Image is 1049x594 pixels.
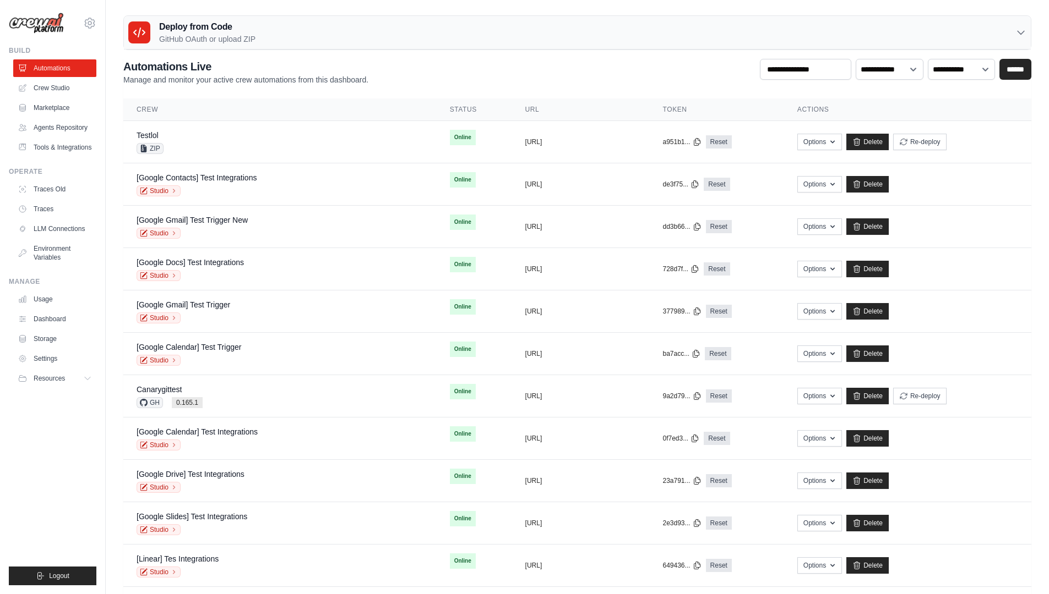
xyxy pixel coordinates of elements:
[846,134,889,150] a: Delete
[137,355,181,366] a: Studio
[450,342,476,357] span: Online
[663,307,702,316] button: 377989...
[846,261,889,277] a: Delete
[846,557,889,574] a: Delete
[137,173,257,182] a: [Google Contacts] Test Integrations
[663,476,702,485] button: 23a791...
[704,432,730,445] a: Reset
[450,299,476,315] span: Online
[450,130,476,145] span: Online
[137,228,181,239] a: Studio
[13,330,96,348] a: Storage
[159,20,256,34] h3: Deploy from Code
[706,305,732,318] a: Reset
[9,46,96,55] div: Build
[450,511,476,526] span: Online
[663,434,700,443] button: 0f7ed3...
[450,215,476,230] span: Online
[706,220,732,233] a: Reset
[13,220,96,238] a: LLM Connections
[437,98,512,121] th: Status
[137,524,181,535] a: Studio
[137,216,248,224] a: [Google Gmail] Test Trigger New
[663,519,702,527] button: 2e3d93...
[663,265,700,273] button: 728d7f...
[450,257,476,272] span: Online
[49,571,69,580] span: Logout
[704,262,730,276] a: Reset
[846,388,889,404] a: Delete
[663,222,702,231] button: dd3b66...
[13,139,96,156] a: Tools & Integrations
[13,310,96,328] a: Dashboard
[706,474,732,487] a: Reset
[137,470,244,479] a: [Google Drive] Test Integrations
[893,388,947,404] button: Re-deploy
[846,303,889,320] a: Delete
[797,303,842,320] button: Options
[846,430,889,447] a: Delete
[797,515,842,531] button: Options
[450,172,476,188] span: Online
[137,131,159,140] a: Testlol
[13,200,96,218] a: Traces
[706,559,732,572] a: Reset
[450,553,476,569] span: Online
[13,370,96,387] button: Resources
[797,557,842,574] button: Options
[9,566,96,585] button: Logout
[797,388,842,404] button: Options
[9,167,96,176] div: Operate
[846,218,889,235] a: Delete
[123,98,437,121] th: Crew
[13,79,96,97] a: Crew Studio
[13,240,96,266] a: Environment Variables
[893,134,947,150] button: Re-deploy
[13,59,96,77] a: Automations
[123,74,368,85] p: Manage and monitor your active crew automations from this dashboard.
[846,176,889,193] a: Delete
[13,350,96,367] a: Settings
[704,178,730,191] a: Reset
[797,176,842,193] button: Options
[784,98,1031,121] th: Actions
[512,98,650,121] th: URL
[159,34,256,45] p: GitHub OAuth or upload ZIP
[994,541,1049,594] iframe: Chat Widget
[663,180,700,189] button: de3f75...
[137,312,181,323] a: Studio
[650,98,784,121] th: Token
[846,472,889,489] a: Delete
[137,143,164,154] span: ZIP
[706,135,732,148] a: Reset
[137,512,247,521] a: [Google Slides] Test Integrations
[705,347,731,360] a: Reset
[137,566,181,577] a: Studio
[137,270,181,281] a: Studio
[9,277,96,286] div: Manage
[137,185,181,196] a: Studio
[137,385,182,394] a: Canarygittest
[13,180,96,198] a: Traces Old
[137,482,181,493] a: Studio
[663,561,702,570] button: 649436...
[797,134,842,150] button: Options
[137,300,230,309] a: [Google Gmail] Test Trigger
[9,13,64,34] img: Logo
[797,261,842,277] button: Options
[450,469,476,484] span: Online
[137,397,163,408] span: GH
[450,384,476,399] span: Online
[450,426,476,442] span: Online
[137,258,244,267] a: [Google Docs] Test Integrations
[13,99,96,117] a: Marketplace
[706,516,732,530] a: Reset
[797,430,842,447] button: Options
[846,515,889,531] a: Delete
[137,554,219,563] a: [Linear] Tes Integrations
[797,218,842,235] button: Options
[172,397,203,408] span: 0.165.1
[137,427,258,436] a: [Google Calendar] Test Integrations
[706,389,732,403] a: Reset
